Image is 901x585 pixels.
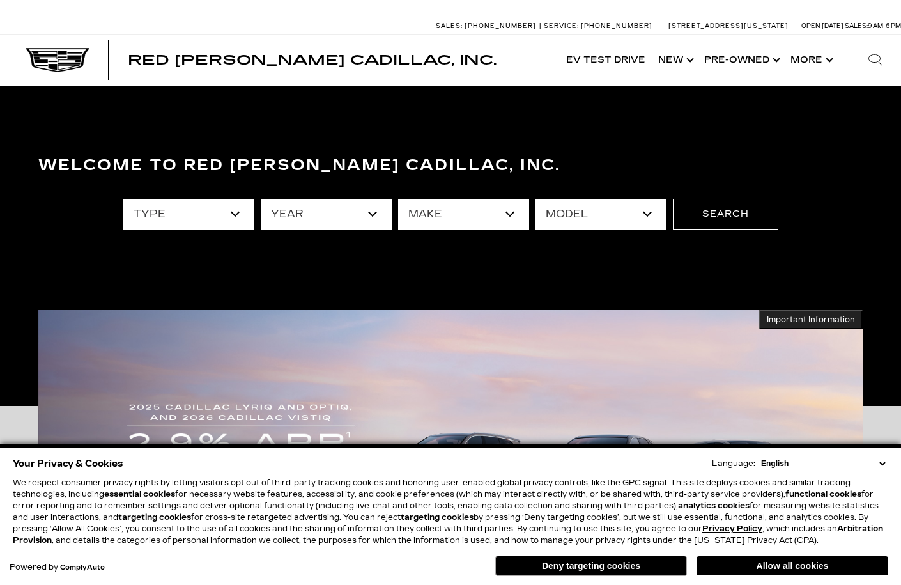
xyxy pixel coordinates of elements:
span: Open [DATE] [801,22,843,30]
strong: functional cookies [785,490,861,499]
strong: targeting cookies [118,513,191,522]
a: ComplyAuto [60,564,105,572]
img: Cadillac Dark Logo with Cadillac White Text [26,48,89,72]
span: 9 AM-6 PM [868,22,901,30]
a: EV Test Drive [560,35,652,86]
span: Your Privacy & Cookies [13,455,123,472]
a: Privacy Policy [702,524,762,533]
div: Powered by [10,563,105,572]
span: [PHONE_NUMBER] [465,22,536,30]
select: Filter by make [398,199,529,230]
span: [PHONE_NUMBER] [581,22,652,30]
a: Red [PERSON_NAME] Cadillac, Inc. [128,54,497,66]
select: Filter by type [123,199,254,230]
p: We respect consumer privacy rights by letting visitors opt out of third-party tracking cookies an... [13,477,888,546]
strong: analytics cookies [678,501,750,510]
a: Sales: [PHONE_NUMBER] [436,22,539,29]
select: Language Select [758,458,888,469]
span: Sales: [436,22,463,30]
div: Language: [712,460,755,467]
button: Important Information [759,310,863,329]
button: Deny targeting cookies [495,556,687,576]
button: Allow all cookies [697,556,888,575]
span: Sales: [845,22,868,30]
select: Filter by year [261,199,392,230]
span: Important Information [767,315,855,325]
span: Service: [544,22,579,30]
button: More [784,35,837,86]
button: Search [673,199,778,230]
a: [STREET_ADDRESS][US_STATE] [668,22,789,30]
h3: Welcome to Red [PERSON_NAME] Cadillac, Inc. [38,153,863,178]
span: Red [PERSON_NAME] Cadillac, Inc. [128,52,497,68]
a: Pre-Owned [698,35,784,86]
a: Service: [PHONE_NUMBER] [539,22,656,29]
strong: targeting cookies [401,513,474,522]
strong: essential cookies [104,490,175,499]
a: New [652,35,698,86]
select: Filter by model [535,199,666,230]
